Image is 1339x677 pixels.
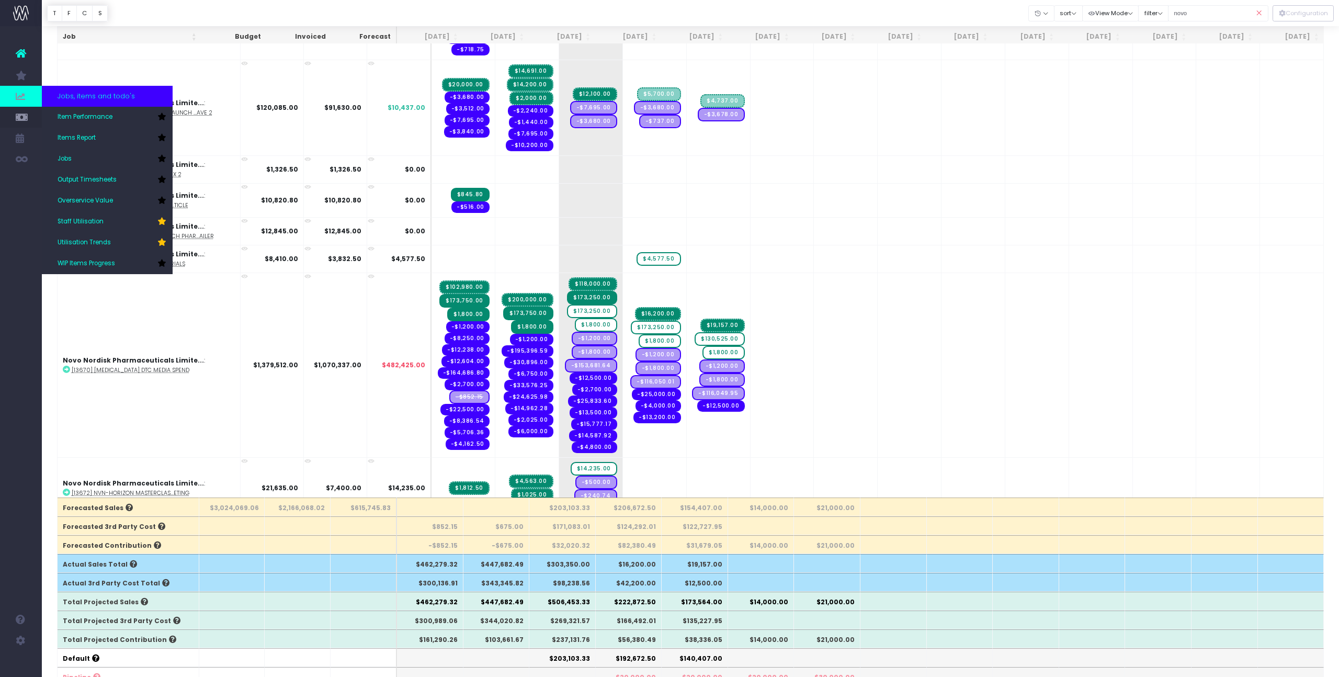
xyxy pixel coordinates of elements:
[388,483,425,493] span: $14,235.00
[266,165,298,174] strong: $1,326.50
[441,356,490,367] span: Streamtime order: PO11683 – oOH Media
[728,629,795,648] th: $14,000.00
[529,498,596,516] th: $203,103.33
[58,554,199,573] th: Actual Sales Total
[446,321,490,333] span: Streamtime expense: Media – KBR Digital
[331,27,397,47] th: Forecast
[382,360,425,370] span: $482,425.00
[58,259,115,268] span: WIP Items Progress
[58,133,96,143] span: Items Report
[328,254,361,263] strong: $3,832.50
[728,535,795,554] th: $14,000.00
[511,488,553,502] span: Streamtime Invoice: INV-5108 – [13672] NVN-Horizon Masterclass Meeting - Part Invoice<br />Accrue...
[662,516,728,535] th: $122,727.95
[331,498,397,516] th: $615,745.83
[58,592,199,611] th: Total Projected Sales
[265,254,298,263] strong: $8,410.00
[444,126,490,138] span: Streamtime order: PO11785 – The Health Media
[63,479,204,488] strong: Novo Nordisk Pharmaceuticals Limite...
[571,462,617,476] span: wayahead Sales Forecast Item
[445,379,490,390] span: Streamtime order: PO11809 – Giggle Network
[662,573,728,592] th: $12,500.00
[397,535,463,554] th: -$852.15
[42,232,173,253] a: Utilisation Trends
[449,481,489,495] span: Streamtime Invoice: INV-5108 – [13672] NVN-Horizon Masterclass Meeting - Part Invoice<br />Accrue...
[405,196,425,205] span: $0.00
[630,375,680,389] span: Streamtime Draft Order: 11754 – KBR Digital
[58,273,241,457] td: :
[504,357,553,368] span: Streamtime order: PO11814 – oOH Media
[324,227,361,235] strong: $12,845.00
[397,554,463,573] th: $462,279.32
[1138,5,1168,21] button: filter
[509,475,553,488] span: Streamtime Invoice: INV-5108 – [13672] NVN-Horizon Masterclass Meeting - Part Invoice<br />Accrue...
[700,94,744,108] span: Streamtime Draft Invoice: INV-5063 – [13652] NVN-Wegovy HCP Launch Campaign - WAVE 2 - NOV / Part...
[698,108,745,121] span: Streamtime Draft Expense: Media – New Zealand Doctor
[58,196,113,206] span: Overservice Value
[463,629,530,648] th: $103,661.67
[463,611,530,629] th: $344,020.82
[397,27,463,47] th: Aug 25: activate to sort column ascending
[699,373,745,387] span: Streamtime Draft Expense: Media – Diana Besim
[529,27,596,47] th: Oct 25: activate to sort column ascending
[794,27,860,47] th: Feb 26: activate to sort column ascending
[444,415,490,427] span: Streamtime order: PO11812 – Mediaworks Radio
[326,483,361,492] strong: $7,400.00
[47,5,62,21] button: T
[438,367,490,379] span: Streamtime order: 11751 – KBR Digital
[1054,5,1083,21] button: sort
[529,554,596,573] th: $303,350.00
[569,277,617,291] span: Streamtime Invoice: INV-4957 – [13670] Wegovy DTC Media Spend (Pre-Bill) – actual billing date: 3...
[397,592,463,611] th: $462,279.32
[509,117,553,128] span: Streamtime expense: Media – The Health Media
[405,227,425,236] span: $0.00
[860,27,927,47] th: Mar 26: activate to sort column ascending
[596,554,662,573] th: $16,200.00
[445,427,490,438] span: Streamtime order: PO11813 – NZME Radio
[506,140,553,151] span: Streamtime order: PO11799 – Research Review
[58,175,117,185] span: Output Timesheets
[92,5,108,21] button: S
[728,27,795,47] th: Jan 26: activate to sort column ascending
[446,438,490,450] span: Streamtime order: PO11836 – Diana Besim
[42,149,173,170] a: Jobs
[575,318,617,332] span: wayahead Sales Forecast Item
[634,101,681,115] span: Streamtime Draft Expense: Media – New Zealand Doctor
[445,333,490,344] span: Streamtime expense: Media – KBR Digital
[794,535,860,554] th: $21,000.00
[451,188,490,201] span: Streamtime Invoice: INV-5048 – [13658] NVN-GPCME Research Review Article Printing
[72,489,189,497] abbr: [13672] NVN-Horizon Masterclass Meeting
[445,92,490,103] span: Streamtime expense: Media – The Health Media
[697,400,745,412] span: Streamtime order: PO11829 – Vistar Media
[266,27,331,47] th: Invoiced
[637,252,680,266] span: wayahead Sales Forecast Item
[391,254,425,264] span: $4,577.50
[1125,27,1192,47] th: Jul 26: activate to sort column ascending
[1059,27,1126,47] th: Jun 26: activate to sort column ascending
[662,535,728,554] th: $31,679.05
[632,389,681,400] span: Streamtime order: PO11826 – Vistar Media
[463,516,530,535] th: $675.00
[662,611,728,629] th: $135,227.95
[596,27,662,47] th: Nov 25: activate to sort column ascending
[58,573,199,592] th: Actual 3rd Party Cost Total
[324,196,361,205] strong: $10,820.80
[256,103,298,112] strong: $120,085.00
[639,115,681,128] span: Streamtime Draft Expense: Media – Research Review
[72,366,189,374] abbr: [13670] Wegovy DTC Media Spend
[509,92,553,105] span: Streamtime Invoice: INV-4931 – [13652] NVN-Wegovy HCP Launch Campaign - WAVE 2 - OCT / Part Invoi...
[42,128,173,149] a: Items Report
[662,554,728,573] th: $19,157.00
[62,5,77,21] button: F
[76,5,93,21] button: C
[702,346,744,359] span: wayahead Sales Forecast Item
[504,391,553,403] span: Streamtime order: PO11817 – Mediaworks Radio
[662,648,728,667] th: $140,407.00
[596,648,662,667] th: $192,672.50
[463,535,530,554] th: -$675.00
[794,592,860,611] th: $21,000.00
[511,320,553,334] span: Streamtime Invoice: INV-5086 – [13670] Wegovy DTC Social Media Management
[596,573,662,592] th: $42,200.00
[261,227,298,235] strong: $12,845.00
[58,611,199,629] th: Total Projected 3rd Party Cost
